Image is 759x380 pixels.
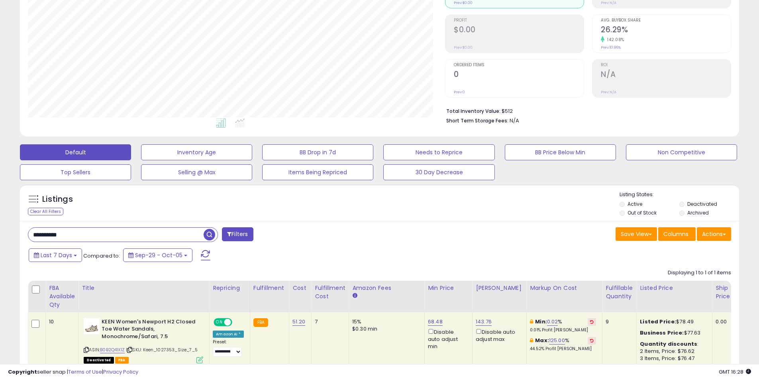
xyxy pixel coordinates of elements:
h2: 26.29% [601,25,731,36]
div: Disable auto adjust max [476,327,520,343]
button: BB Price Below Min [505,144,616,160]
b: Business Price: [640,329,684,337]
div: seller snap | | [8,368,138,376]
a: 51.20 [292,318,305,326]
div: Fulfillment [253,284,286,292]
b: Short Term Storage Fees: [446,117,508,124]
button: Last 7 Days [29,248,82,262]
b: Max: [535,337,549,344]
li: $512 [446,106,725,115]
div: 2 Items, Price: $76.62 [640,348,706,355]
span: Columns [663,230,688,238]
small: 142.08% [604,37,624,43]
small: FBA [253,318,268,327]
div: Amazon AI * [213,331,244,338]
div: : [640,341,706,348]
div: Preset: [213,339,244,357]
span: Sep-29 - Oct-05 [135,251,182,259]
button: Top Sellers [20,164,131,180]
span: OFF [231,319,244,325]
div: Min Price [428,284,469,292]
span: 2025-10-13 16:28 GMT [719,368,751,376]
h5: Listings [42,194,73,205]
div: Title [82,284,206,292]
div: 15% [352,318,418,325]
small: Prev: N/A [601,90,616,95]
button: 30 Day Decrease [383,164,494,180]
button: Default [20,144,131,160]
label: Out of Stock [628,209,657,216]
label: Archived [687,209,709,216]
label: Deactivated [687,201,717,207]
small: Prev: 0 [454,90,465,95]
a: 143.76 [476,318,492,326]
button: Selling @ Max [141,164,252,180]
small: Prev: $0.00 [454,45,473,50]
p: 44.52% Profit [PERSON_NAME] [530,346,596,352]
div: Ship Price [716,284,732,301]
div: Amazon Fees [352,284,421,292]
div: 7 [315,318,343,325]
div: % [530,318,596,333]
th: The percentage added to the cost of goods (COGS) that forms the calculator for Min & Max prices. [527,281,602,312]
span: | SKU: Keen_1027353_Size_7_5 [126,347,198,353]
div: $77.63 [640,329,706,337]
label: Active [628,201,642,207]
span: Profit [454,18,584,23]
button: Columns [658,227,696,241]
span: ON [214,319,224,325]
b: Listed Price: [640,318,676,325]
button: Inventory Age [141,144,252,160]
button: Sep-29 - Oct-05 [123,248,192,262]
h2: $0.00 [454,25,584,36]
div: 9 [606,318,630,325]
div: 3 Items, Price: $76.47 [640,355,706,362]
small: Prev: 10.86% [601,45,621,50]
h2: 0 [454,70,584,81]
span: Last 7 Days [41,251,72,259]
div: Listed Price [640,284,709,292]
div: [PERSON_NAME] [476,284,523,292]
small: Prev: $0.00 [454,0,473,5]
button: Non Competitive [626,144,737,160]
small: Amazon Fees. [352,292,357,299]
h2: N/A [601,70,731,81]
div: $0.30 min [352,325,418,333]
button: Items Being Repriced [262,164,373,180]
strong: Copyright [8,368,37,376]
div: 0.00 [716,318,729,325]
small: Prev: N/A [601,0,616,5]
a: Privacy Policy [103,368,138,376]
div: $78.49 [640,318,706,325]
div: FBA Available Qty [49,284,75,309]
a: 0.02 [547,318,558,326]
div: Clear All Filters [28,208,63,215]
button: Needs to Reprice [383,144,494,160]
b: KEEN Women's Newport H2 Closed Toe Water Sandals, Monochrome/Safari, 7.5 [102,318,198,343]
button: Filters [222,227,253,241]
a: 125.00 [549,337,565,345]
div: Disable auto adjust min [428,327,466,350]
div: Fulfillment Cost [315,284,345,301]
b: Min: [535,318,547,325]
div: Displaying 1 to 1 of 1 items [668,269,731,277]
b: Total Inventory Value: [446,108,500,114]
p: Listing States: [620,191,739,199]
div: Cost [292,284,308,292]
a: 68.48 [428,318,443,326]
span: Avg. Buybox Share [601,18,731,23]
div: Repricing [213,284,247,292]
span: ROI [601,63,731,67]
a: B0B2Q41X1Z [100,347,125,353]
div: % [530,337,596,352]
span: N/A [510,117,519,124]
div: Fulfillable Quantity [606,284,633,301]
div: Markup on Cost [530,284,599,292]
span: FBA [115,357,129,364]
span: Ordered Items [454,63,584,67]
span: Compared to: [83,252,120,260]
button: BB Drop in 7d [262,144,373,160]
div: 10 [49,318,72,325]
div: ASIN: [84,318,203,362]
button: Save View [616,227,657,241]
